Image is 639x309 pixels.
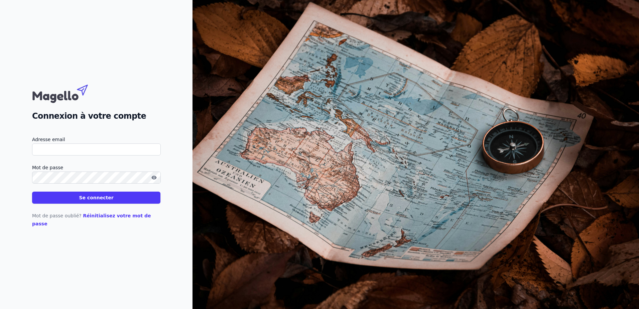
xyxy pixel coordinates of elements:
h2: Connexion à votre compte [32,110,160,122]
button: Se connecter [32,192,160,204]
label: Adresse email [32,135,160,143]
p: Mot de passe oublié? [32,212,160,228]
label: Mot de passe [32,164,160,172]
img: Magello [32,81,102,105]
a: Réinitialisez votre mot de passe [32,213,151,226]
